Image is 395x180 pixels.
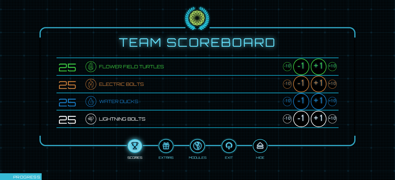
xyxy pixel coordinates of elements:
[311,76,326,92] div: +1
[328,80,337,89] div: +10
[311,111,326,127] div: +1
[99,81,144,88] span: Electric Bolts
[311,93,326,110] div: +1
[256,154,264,160] div: Hide
[184,6,211,31] img: logo_ppa-1c755af25916c3f9a746997ea8451e86.svg
[99,98,138,105] span: Water Ducks
[99,115,145,122] span: Lightning Bolts
[127,154,142,160] div: Scores
[328,97,337,106] div: +10
[293,111,309,127] div: -1
[293,93,309,110] div: -1
[293,58,309,75] div: -1
[56,36,339,49] h1: Team Scoreboard
[58,79,85,89] div: 25
[328,114,337,123] div: +10
[283,62,292,71] div: -10
[225,154,233,160] div: Exit
[283,114,292,123] div: -10
[58,114,85,123] div: 25
[328,62,337,71] div: +10
[58,62,85,71] div: 25
[283,97,292,106] div: -10
[189,154,206,160] div: Modules
[293,76,309,92] div: -1
[283,80,292,89] div: -10
[58,97,85,106] div: 25
[311,58,326,75] div: +1
[159,154,173,160] div: Extras
[99,63,164,70] span: Flower Field Turtles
